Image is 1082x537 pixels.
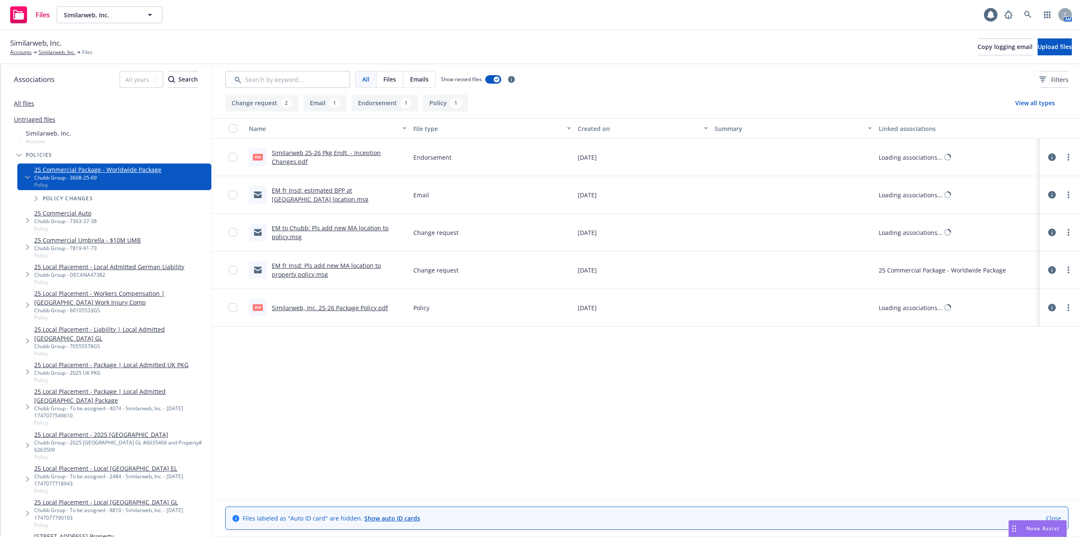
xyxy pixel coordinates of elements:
button: Created on [574,118,711,139]
div: Chubb Group - 7363-37-38 [34,218,97,225]
span: Policy [34,376,189,384]
button: Upload files [1038,38,1072,55]
span: Policy [34,487,208,494]
span: Change request [413,266,459,275]
span: Policy [34,521,208,529]
a: EM fr Insd: estimated BPP at [GEOGRAPHIC_DATA] location.msg [272,186,369,203]
a: EM fr Insd: Pls add new MA location to property policy.msg [272,262,381,278]
a: Close [1046,514,1061,523]
div: Chubb Group - 2025 UK PKG [34,369,189,376]
a: 25 Local Placement - Liability | Local Admitted [GEOGRAPHIC_DATA] GL [34,325,208,343]
a: Untriaged files [14,115,55,124]
a: 25 Local Placement - Local [GEOGRAPHIC_DATA] EL [34,464,208,473]
button: Change request [225,95,298,112]
a: All files [14,99,34,107]
span: Files labeled as "Auto ID card" are hidden. [243,514,420,523]
span: Similarweb, Inc. [26,129,71,138]
button: Summary [711,118,876,139]
div: Chubb Group - To be assigned - 2484 - Similarweb, Inc. - [DATE] 1747077718943 [34,473,208,487]
a: Files [7,3,53,27]
span: Policy [34,225,97,232]
input: Search by keyword... [225,71,350,88]
span: Policy [34,419,208,426]
input: Toggle Row Selected [229,303,237,312]
div: 1 [329,98,340,108]
a: more [1063,265,1074,275]
button: Endorsement [352,95,418,112]
span: [DATE] [578,266,597,275]
div: Chubb Group - 7819-91-73 [34,245,141,252]
button: View all types [1002,95,1068,112]
a: 25 Local Placement - Workers Compensation | [GEOGRAPHIC_DATA] Work Injury Comp [34,289,208,307]
div: Created on [578,124,699,133]
div: Chubb Group - DECANA47382 [34,271,184,278]
span: Policy [413,303,429,312]
div: Chubb Group - To be assigned - 4074 - Similarweb, Inc. - [DATE] 1747077549610 [34,405,208,419]
a: Accounts [10,49,32,56]
span: Files [383,75,396,84]
span: All [362,75,369,84]
a: Similarweb, Inc. [38,49,75,56]
button: Similarweb, Inc. [57,6,162,23]
button: Linked associations [875,118,1040,139]
span: Policy [34,350,208,357]
span: Change request [413,228,459,237]
a: more [1063,152,1074,162]
span: Policy [34,252,141,259]
svg: Search [168,76,175,83]
input: Select all [229,124,237,133]
a: 25 Local Placement - Package | Local Admitted [GEOGRAPHIC_DATA] Package [34,387,208,405]
button: File type [410,118,574,139]
div: 25 Commercial Package - Worldwide Package [879,266,1006,275]
div: Drag to move [1009,521,1019,537]
span: Files [36,11,50,18]
div: 1 [400,98,412,108]
input: Toggle Row Selected [229,191,237,199]
a: more [1063,190,1074,200]
div: Loading associations... [879,191,943,199]
div: Chubb Group - 2025 [GEOGRAPHIC_DATA] GL #6035466 and Property# 6263509 [34,439,208,453]
a: EM to Chubb: Pls add new MA location to policy.msg [272,224,388,241]
span: Policy [34,314,208,321]
a: Switch app [1039,6,1056,23]
span: Policy changes [43,196,93,201]
a: 25 Local Placement - Local Admitted German Liability [34,262,184,271]
div: Chubb Group - 3608-25-69 [34,174,161,181]
div: 2 [281,98,292,108]
a: 25 Local Placement - Package | Local Admitted UK PKG [34,360,189,369]
div: Search [168,71,198,87]
div: Chubb Group - 70555578GS [34,343,208,350]
a: Show auto ID cards [364,514,420,522]
span: Upload files [1038,43,1072,51]
button: SearchSearch [168,71,198,88]
button: Policy [423,95,468,112]
div: Loading associations... [879,228,943,237]
a: 25 Local Placement - Local [GEOGRAPHIC_DATA] GL [34,498,208,507]
span: pdf [253,154,263,160]
div: Summary [715,124,863,133]
span: Similarweb, Inc. [10,38,61,49]
a: Similarweb 25-26 Pkg Endt. - Inception Changes.pdf [272,149,381,166]
a: 25 Local Placement - 2025 [GEOGRAPHIC_DATA] [34,430,208,439]
button: Nova Assist [1008,520,1067,537]
div: Name [249,124,397,133]
span: [DATE] [578,191,597,199]
div: Loading associations... [879,153,943,162]
span: Policy [34,278,184,286]
span: Endorsement [413,153,451,162]
input: Toggle Row Selected [229,153,237,161]
a: more [1063,303,1074,313]
span: Show nested files [441,76,482,83]
input: Toggle Row Selected [229,266,237,274]
span: Email [413,191,429,199]
a: Search [1019,6,1036,23]
a: 25 Commercial Package - Worldwide Package [34,165,161,174]
span: Similarweb, Inc. [64,11,137,19]
span: Policy [34,453,208,461]
span: [DATE] [578,153,597,162]
span: Nova Assist [1026,525,1060,532]
div: 1 [450,98,462,108]
span: [DATE] [578,303,597,312]
span: Copy logging email [978,43,1033,51]
span: [DATE] [578,228,597,237]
